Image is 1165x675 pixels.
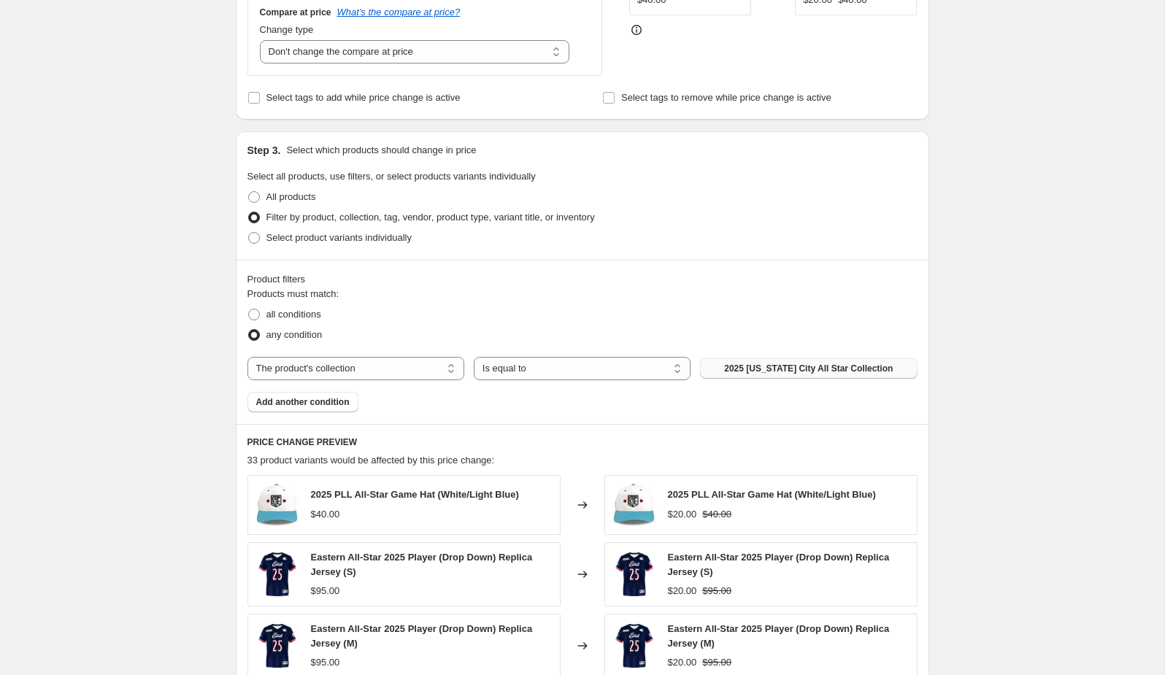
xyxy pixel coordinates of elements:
[247,171,536,182] span: Select all products, use filters, or select products variants individually
[247,272,918,287] div: Product filters
[702,584,731,598] strike: $95.00
[668,623,890,649] span: Eastern All-Star 2025 Player (Drop Down) Replica Jersey (M)
[266,191,316,202] span: All products
[311,552,533,577] span: Eastern All-Star 2025 Player (Drop Down) Replica Jersey (S)
[260,7,331,18] h3: Compare at price
[311,655,340,670] div: $95.00
[702,507,731,522] strike: $40.00
[255,552,299,596] img: U964TU-AllStar-East-Front-2025_80x.png
[311,584,340,598] div: $95.00
[668,489,876,500] span: 2025 PLL All-Star Game Hat (White/Light Blue)
[286,143,476,158] p: Select which products should change in price
[724,363,893,374] span: 2025 [US_STATE] City All Star Collection
[247,436,918,448] h6: PRICE CHANGE PREVIEW
[247,455,495,466] span: 33 product variants would be affected by this price change:
[266,329,323,340] span: any condition
[337,7,461,18] button: What's the compare at price?
[621,92,831,103] span: Select tags to remove while price change is active
[612,624,656,668] img: U964TU-AllStar-East-Front-2025_80x.png
[247,288,339,299] span: Products must match:
[668,507,697,522] div: $20.00
[700,358,917,379] button: 2025 Kansas City All Star Collection
[266,212,595,223] span: Filter by product, collection, tag, vendor, product type, variant title, or inventory
[266,92,461,103] span: Select tags to add while price change is active
[256,396,350,408] span: Add another condition
[311,507,340,522] div: $40.00
[247,392,358,412] button: Add another condition
[266,309,321,320] span: all conditions
[612,483,656,527] img: PLL_ASG_FRONT_VIEW_80x.jpg
[612,552,656,596] img: U964TU-AllStar-East-Front-2025_80x.png
[311,489,519,500] span: 2025 PLL All-Star Game Hat (White/Light Blue)
[255,624,299,668] img: U964TU-AllStar-East-Front-2025_80x.png
[311,623,533,649] span: Eastern All-Star 2025 Player (Drop Down) Replica Jersey (M)
[668,552,890,577] span: Eastern All-Star 2025 Player (Drop Down) Replica Jersey (S)
[247,143,281,158] h2: Step 3.
[260,24,314,35] span: Change type
[266,232,412,243] span: Select product variants individually
[255,483,299,527] img: PLL_ASG_FRONT_VIEW_80x.jpg
[668,655,697,670] div: $20.00
[668,584,697,598] div: $20.00
[702,655,731,670] strike: $95.00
